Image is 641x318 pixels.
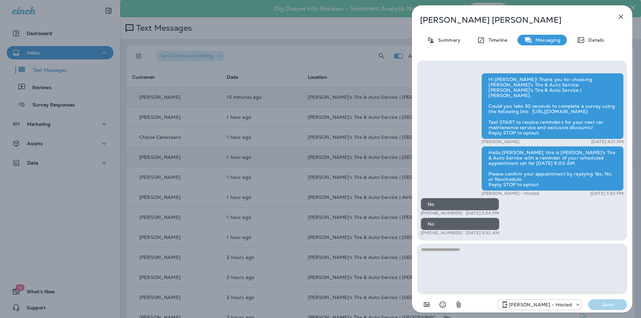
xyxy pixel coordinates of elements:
[466,211,499,216] p: [DATE] 3:54 PM
[481,191,539,196] p: [PERSON_NAME] - Hosted
[481,139,519,144] p: [PERSON_NAME]
[591,139,624,144] p: [DATE] 4:21 PM
[590,191,624,196] p: [DATE] 3:53 PM
[421,211,462,216] p: [PHONE_NUMBER]
[420,298,433,311] button: Add in a premade template
[466,230,499,236] p: [DATE] 9:32 AM
[498,301,581,309] div: +1 (225) 644-3374
[435,37,460,43] p: Summary
[532,37,560,43] p: Messaging
[481,146,624,191] div: Hello [PERSON_NAME], this is [PERSON_NAME]'s Tire & Auto Service with a reminder of your schedule...
[420,15,602,25] p: [PERSON_NAME] [PERSON_NAME]
[485,37,507,43] p: Timeline
[421,198,499,211] div: No
[421,218,499,230] div: No
[421,230,462,236] p: [PHONE_NUMBER]
[436,298,449,311] button: Select an emoji
[481,73,624,139] div: Hi [PERSON_NAME]! Thank you for choosing [PERSON_NAME]'s Tire & Auto Service [PERSON_NAME]'s Tire...
[585,37,604,43] p: Details
[509,302,572,307] p: [PERSON_NAME] - Hosted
